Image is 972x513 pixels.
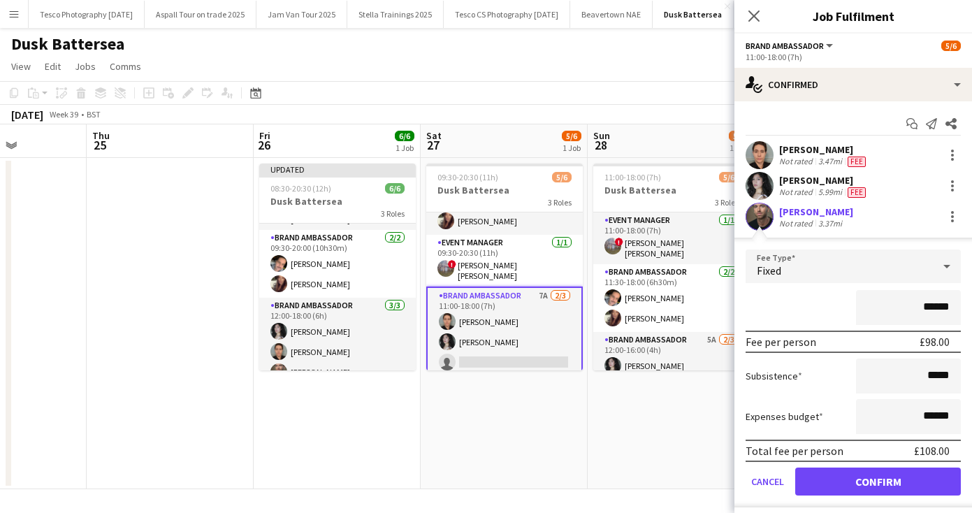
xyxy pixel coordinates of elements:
[259,164,416,370] app-job-card: Updated08:30-20:30 (12h)6/6Dusk Battersea3 RolesEvent Manager1/108:30-20:30 (12h)![PERSON_NAME] [...
[437,172,498,182] span: 09:30-20:30 (11h)
[815,218,845,229] div: 3.37mi
[426,164,583,370] app-job-card: 09:30-20:30 (11h)5/6Dusk Battersea3 RolesBrand Ambassador2/209:30-20:00 (10h30m)[PERSON_NAME][PER...
[746,468,790,496] button: Cancel
[396,143,414,153] div: 1 Job
[914,444,950,458] div: £108.00
[734,7,972,25] h3: Job Fulfilment
[259,195,416,208] h3: Dusk Battersea
[563,143,581,153] div: 1 Job
[92,129,110,142] span: Thu
[734,68,972,101] div: Confirmed
[424,137,442,153] span: 27
[604,172,661,182] span: 11:00-18:00 (7h)
[39,57,66,75] a: Edit
[256,1,347,28] button: Jam Van Tour 2025
[719,172,739,182] span: 5/6
[746,410,823,423] label: Expenses budget
[746,370,802,382] label: Subsistence
[259,298,416,386] app-card-role: Brand Ambassador3/312:00-18:00 (6h)[PERSON_NAME][PERSON_NAME][PERSON_NAME]
[6,57,36,75] a: View
[69,57,101,75] a: Jobs
[11,60,31,73] span: View
[779,174,869,187] div: [PERSON_NAME]
[779,143,869,156] div: [PERSON_NAME]
[848,187,866,198] span: Fee
[395,131,414,141] span: 6/6
[845,187,869,198] div: Crew has different fees then in role
[920,335,950,349] div: £98.00
[29,1,145,28] button: Tesco Photography [DATE]
[426,235,583,287] app-card-role: Event Manager1/109:30-20:30 (11h)![PERSON_NAME] [PERSON_NAME]
[848,157,866,167] span: Fee
[653,1,734,28] button: Dusk Battersea
[426,287,583,377] app-card-role: Brand Ambassador7A2/311:00-18:00 (7h)[PERSON_NAME][PERSON_NAME]
[259,230,416,298] app-card-role: Brand Ambassador2/209:30-20:00 (10h30m)[PERSON_NAME][PERSON_NAME]
[746,52,961,62] div: 11:00-18:00 (7h)
[87,109,101,120] div: BST
[746,444,843,458] div: Total fee per person
[548,197,572,208] span: 3 Roles
[729,131,748,141] span: 5/6
[552,172,572,182] span: 5/6
[11,108,43,122] div: [DATE]
[615,238,623,246] span: !
[45,60,61,73] span: Edit
[426,184,583,196] h3: Dusk Battersea
[259,164,416,175] div: Updated
[593,184,750,196] h3: Dusk Battersea
[385,183,405,194] span: 6/6
[746,41,835,51] button: Brand Ambassador
[448,260,456,268] span: !
[347,1,444,28] button: Stella Trainings 2025
[104,57,147,75] a: Comms
[145,1,256,28] button: Aspall Tour on trade 2025
[779,187,815,198] div: Not rated
[270,183,331,194] span: 08:30-20:30 (12h)
[593,332,750,420] app-card-role: Brand Ambassador5A2/312:00-16:00 (4h)[PERSON_NAME]
[75,60,96,73] span: Jobs
[381,208,405,219] span: 3 Roles
[90,137,110,153] span: 25
[730,143,748,153] div: 1 Job
[593,212,750,264] app-card-role: Event Manager1/111:00-18:00 (7h)![PERSON_NAME] [PERSON_NAME]
[593,264,750,332] app-card-role: Brand Ambassador2/211:30-18:00 (6h30m)[PERSON_NAME][PERSON_NAME]
[593,129,610,142] span: Sun
[259,129,270,142] span: Fri
[593,164,750,370] app-job-card: 11:00-18:00 (7h)5/6Dusk Battersea3 RolesEvent Manager1/111:00-18:00 (7h)![PERSON_NAME] [PERSON_NA...
[746,41,824,51] span: Brand Ambassador
[591,137,610,153] span: 28
[815,156,845,167] div: 3.47mi
[779,218,815,229] div: Not rated
[715,197,739,208] span: 3 Roles
[444,1,570,28] button: Tesco CS Photography [DATE]
[110,60,141,73] span: Comms
[426,129,442,142] span: Sat
[746,335,816,349] div: Fee per person
[757,263,781,277] span: Fixed
[779,156,815,167] div: Not rated
[570,1,653,28] button: Beavertown NAE
[11,34,124,55] h1: Dusk Battersea
[941,41,961,51] span: 5/6
[795,468,961,496] button: Confirm
[46,109,81,120] span: Week 39
[845,156,869,167] div: Crew has different fees then in role
[257,137,270,153] span: 26
[562,131,581,141] span: 5/6
[779,205,853,218] div: [PERSON_NAME]
[815,187,845,198] div: 5.99mi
